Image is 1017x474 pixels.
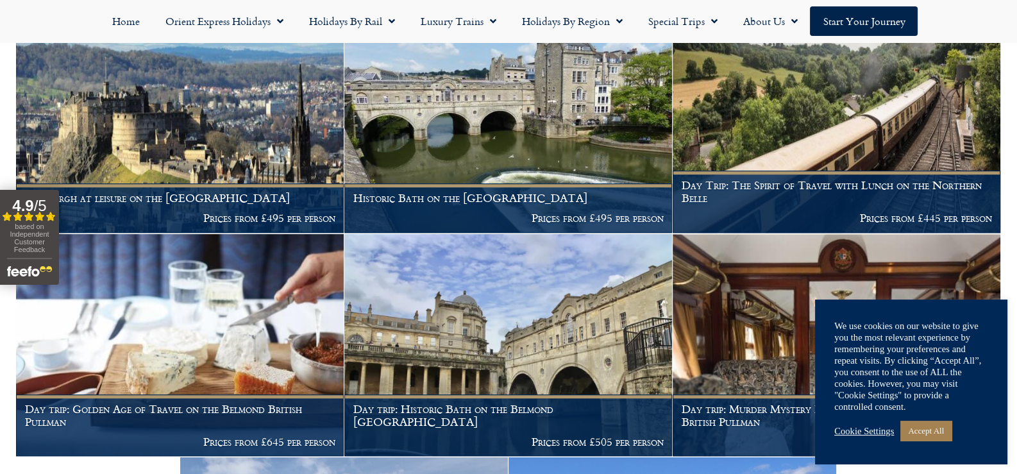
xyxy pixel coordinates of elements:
a: Start your Journey [810,6,918,36]
a: Day trip: Historic Bath on the Belmond [GEOGRAPHIC_DATA] Prices from £505 per person [344,234,673,457]
h1: Day Trip: The Spirit of Travel with Lunch on the Northern Belle [681,179,991,204]
a: Day trip: Golden Age of Travel on the Belmond British Pullman Prices from £645 per person [16,234,344,457]
h1: Day trip: Murder Mystery Lunch on board the Belmond British Pullman [681,403,991,428]
h1: Day trip: Historic Bath on the Belmond [GEOGRAPHIC_DATA] [353,403,664,428]
p: Prices from £645 per person [25,436,335,448]
p: Prices from £505 per person [353,436,664,448]
a: Holidays by Region [508,6,635,36]
a: Luxury Trains [407,6,508,36]
a: Day trip: Murder Mystery Lunch on board the Belmond British Pullman Prices from £485 per person [673,234,1001,457]
p: Prices from £485 per person [681,436,991,448]
nav: Menu [6,6,1011,36]
a: Accept All [900,421,952,441]
a: Cookie Settings [834,425,894,437]
a: Orient Express Holidays [152,6,296,36]
a: About Us [730,6,810,36]
p: Prices from £495 per person [353,212,664,224]
a: Special Trips [635,6,730,36]
a: Day Trip: The Spirit of Travel with Lunch on the Northern Belle Prices from £445 per person [673,10,1001,233]
a: Holidays by Rail [296,6,407,36]
div: We use cookies on our website to give you the most relevant experience by remembering your prefer... [834,320,988,412]
p: Prices from £495 per person [25,212,335,224]
a: Home [99,6,152,36]
h1: Historic Bath on the [GEOGRAPHIC_DATA] [353,192,664,205]
h1: Day trip: Golden Age of Travel on the Belmond British Pullman [25,403,335,428]
a: Edinburgh at leisure on the [GEOGRAPHIC_DATA] Prices from £495 per person [16,10,344,233]
a: Historic Bath on the [GEOGRAPHIC_DATA] Prices from £495 per person [344,10,673,233]
p: Prices from £445 per person [681,212,991,224]
h1: Edinburgh at leisure on the [GEOGRAPHIC_DATA] [25,192,335,205]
